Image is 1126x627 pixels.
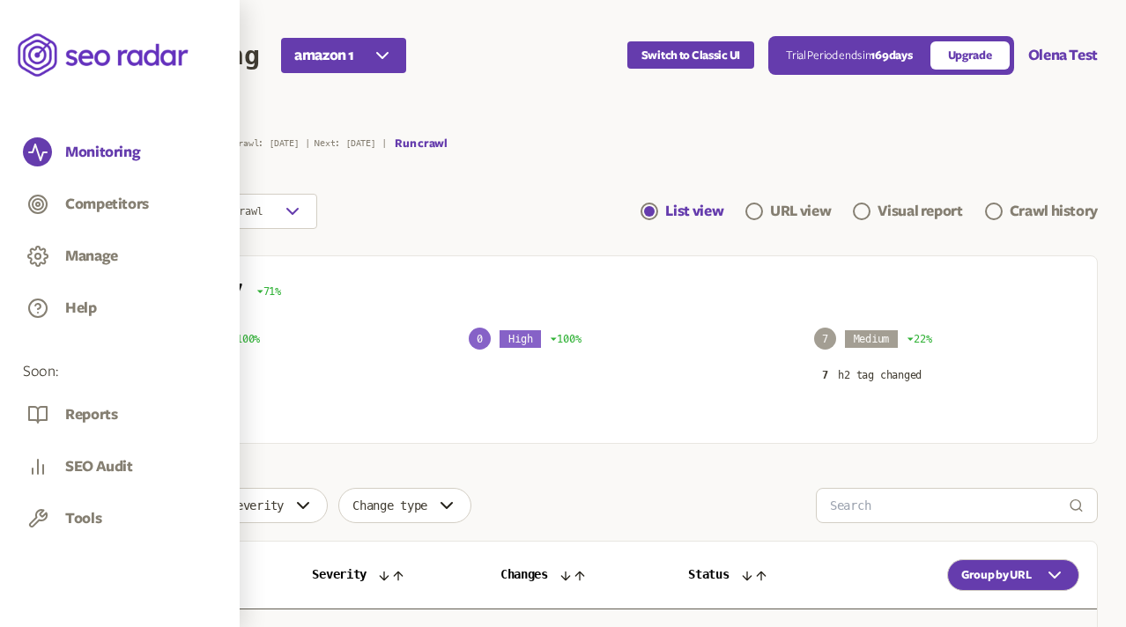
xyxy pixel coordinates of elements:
div: Crawl history [1010,201,1098,222]
a: List view [641,201,723,222]
input: Search [830,489,1069,522]
span: 7 [814,328,836,350]
th: Status [670,542,858,609]
th: Severity [294,542,482,609]
span: Medium [845,330,899,348]
span: 100% [550,332,581,346]
th: Changes [483,542,670,609]
div: URL view [770,201,831,222]
a: Competitors [23,189,217,223]
span: 169 days [870,49,912,62]
button: Competitors [65,195,149,214]
button: Manage [65,247,118,266]
button: Help [65,299,97,318]
span: Change type [352,498,427,513]
span: High [500,330,541,348]
p: h2 tag changed [838,368,922,382]
button: Monitoring [65,143,140,162]
button: Change type [338,488,471,523]
a: Crawl history [985,201,1098,222]
p: Trial Period ends in [786,48,912,63]
button: Severity [215,488,328,523]
p: Last crawl: [DATE] | Next: [DATE] | [207,138,386,149]
button: Run crawl [395,136,447,151]
span: 7 [822,369,828,381]
a: Visual report [853,201,962,222]
span: amazon 1 [294,45,354,66]
button: Switch to Classic UI [627,41,754,69]
button: Group by URL [947,559,1079,591]
span: 22% [907,332,931,346]
a: Upgrade [930,41,1010,70]
div: Visual report [878,201,962,222]
span: 0 [469,328,491,350]
div: List view [665,201,723,222]
button: amazon 1 [281,38,406,73]
div: Navigation [641,194,1098,229]
button: 7h2 tag changed [814,367,930,383]
a: URL view [745,201,831,222]
span: Soon: [23,362,217,382]
button: Olena Test [1028,45,1098,66]
span: 100% [229,332,260,346]
span: Severity [229,498,284,513]
span: 71% [256,284,281,299]
span: Group by URL [961,568,1032,582]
